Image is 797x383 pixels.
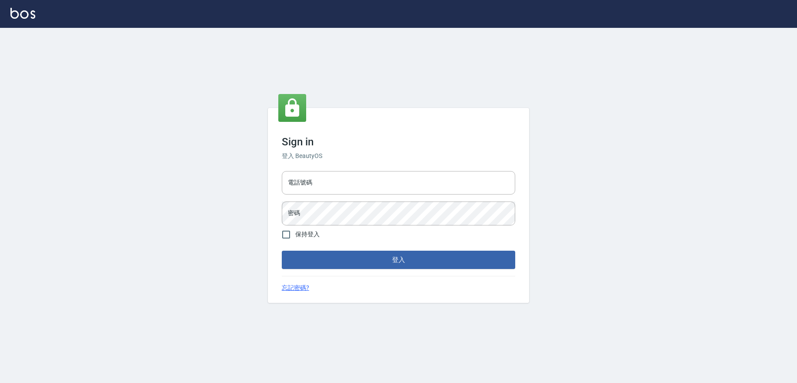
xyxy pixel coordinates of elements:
[282,136,515,148] h3: Sign in
[295,230,320,239] span: 保持登入
[10,8,35,19] img: Logo
[282,283,309,292] a: 忘記密碼?
[282,151,515,161] h6: 登入 BeautyOS
[282,251,515,269] button: 登入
